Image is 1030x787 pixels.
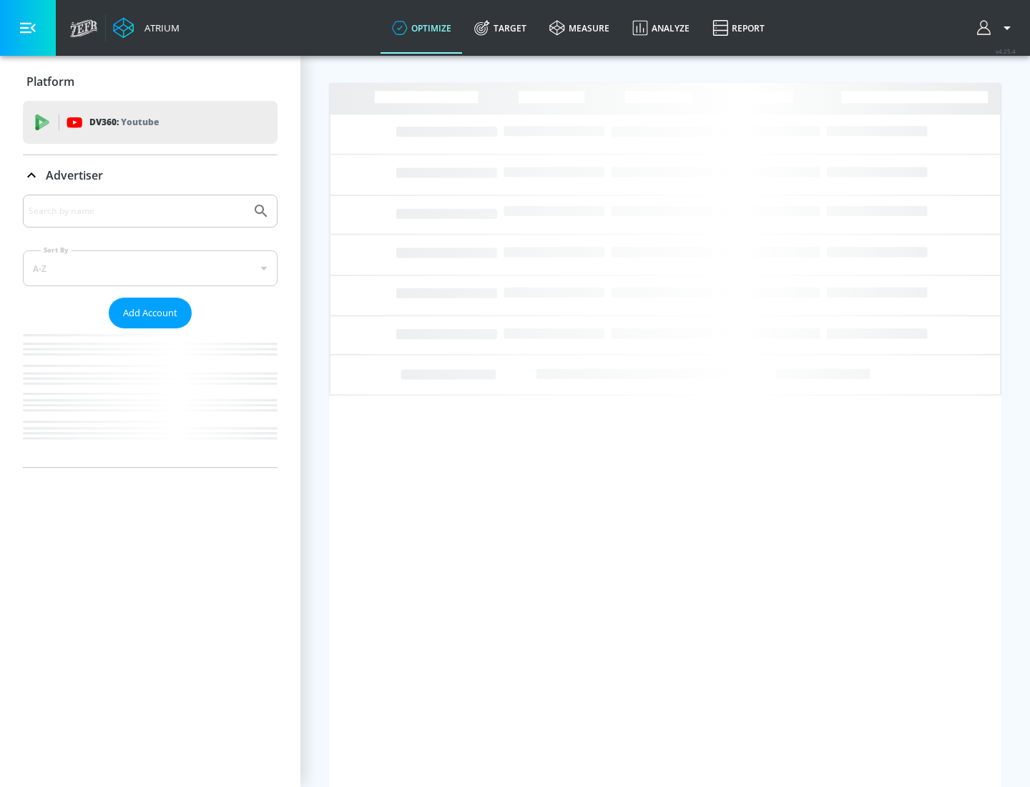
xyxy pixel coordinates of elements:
p: DV360: [89,114,159,130]
input: Search by name [29,202,245,220]
div: Advertiser [23,155,278,195]
a: optimize [381,2,463,54]
span: v 4.25.4 [996,47,1016,55]
label: Sort By [41,245,72,255]
span: Add Account [123,305,177,321]
div: A-Z [23,250,278,286]
div: Atrium [139,21,180,34]
div: DV360: Youtube [23,101,278,144]
a: Report [701,2,776,54]
p: Youtube [121,114,159,129]
nav: list of Advertiser [23,328,278,467]
a: Analyze [621,2,701,54]
a: measure [538,2,621,54]
button: Add Account [109,298,192,328]
p: Platform [26,74,74,89]
a: Target [463,2,538,54]
p: Advertiser [46,167,103,183]
div: Platform [23,62,278,102]
div: Advertiser [23,195,278,467]
a: Atrium [113,17,180,39]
